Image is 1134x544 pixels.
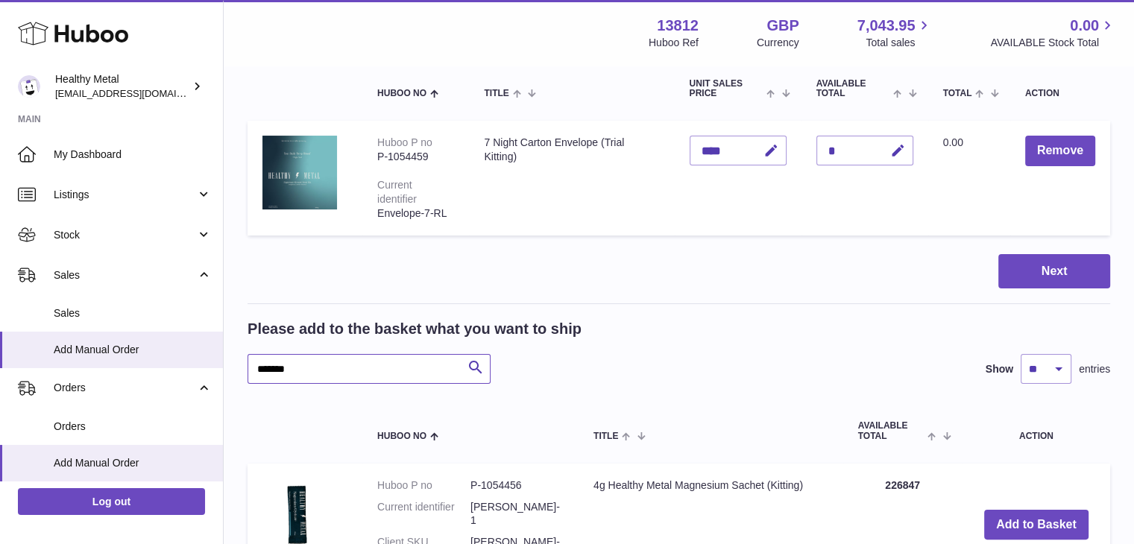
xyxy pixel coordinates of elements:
[1025,89,1095,98] div: Action
[470,478,564,493] dd: P-1054456
[990,36,1116,50] span: AVAILABLE Stock Total
[990,16,1116,50] a: 0.00 AVAILABLE Stock Total
[54,148,212,162] span: My Dashboard
[593,431,618,441] span: Title
[54,268,196,282] span: Sales
[766,16,798,36] strong: GBP
[377,150,454,164] div: P-1054459
[690,79,763,98] span: Unit Sales Price
[943,89,972,98] span: Total
[649,36,699,50] div: Huboo Ref
[54,381,196,395] span: Orders
[55,87,219,99] span: [EMAIL_ADDRESS][DOMAIN_NAME]
[1025,136,1095,166] button: Remove
[857,16,933,50] a: 7,043.95 Total sales
[816,79,890,98] span: AVAILABLE Total
[657,16,699,36] strong: 13812
[866,36,932,50] span: Total sales
[377,500,470,528] dt: Current identifier
[377,179,417,205] div: Current identifier
[54,228,196,242] span: Stock
[963,406,1110,455] th: Action
[377,478,470,493] dt: Huboo P no
[54,306,212,320] span: Sales
[757,36,799,50] div: Currency
[54,420,212,434] span: Orders
[54,188,196,202] span: Listings
[55,72,189,101] div: Healthy Metal
[377,431,426,441] span: Huboo no
[18,75,40,98] img: internalAdmin-13812@internal.huboo.com
[469,121,674,235] td: 7 Night Carton Envelope (Trial Kitting)
[262,136,337,209] img: 7 Night Carton Envelope (Trial Kitting)
[857,16,916,36] span: 7,043.95
[248,319,582,339] h2: Please add to the basket what you want to ship
[484,89,508,98] span: Title
[54,343,212,357] span: Add Manual Order
[1079,362,1110,376] span: entries
[984,510,1089,540] button: Add to Basket
[998,254,1110,289] button: Next
[943,136,963,148] span: 0.00
[470,500,564,528] dd: [PERSON_NAME]-1
[54,456,212,470] span: Add Manual Order
[986,362,1013,376] label: Show
[377,136,432,148] div: Huboo P no
[1070,16,1099,36] span: 0.00
[18,488,205,515] a: Log out
[377,206,454,221] div: Envelope-7-RL
[858,421,924,440] span: AVAILABLE Total
[377,89,426,98] span: Huboo no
